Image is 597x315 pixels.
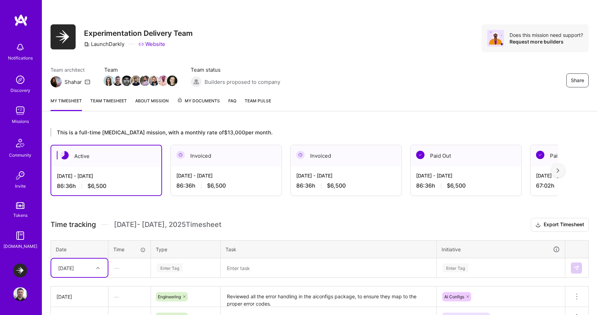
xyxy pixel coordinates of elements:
[296,182,396,189] div: 86:36 h
[109,259,150,277] div: —
[57,182,156,190] div: 86:36 h
[416,182,516,189] div: 86:36 h
[296,151,305,159] img: Invoiced
[114,220,221,229] span: [DATE] - [DATE] , 2025 Timesheet
[113,246,146,253] div: Time
[8,54,33,62] div: Notifications
[56,293,102,300] div: [DATE]
[9,151,31,159] div: Community
[168,75,177,87] a: Team Member Avatar
[85,79,90,85] i: icon Mail
[510,32,583,38] div: Does this mission need support?
[12,118,29,125] div: Missions
[96,266,100,270] i: icon Chevron
[228,97,236,111] a: FAQ
[51,76,62,87] img: Team Architect
[13,73,27,87] img: discovery
[171,145,282,166] div: Invoiced
[150,75,159,87] a: Team Member Avatar
[487,30,504,47] img: Avatar
[113,76,123,86] img: Team Member Avatar
[176,172,276,179] div: [DATE] - [DATE]
[13,212,28,219] div: Tokens
[13,168,27,182] img: Invite
[104,76,114,86] img: Team Member Avatar
[84,40,124,48] div: LaunchDarkly
[296,172,396,179] div: [DATE] - [DATE]
[566,73,589,87] button: Share
[14,14,28,26] img: logo
[51,24,76,49] img: Company Logo
[51,128,558,136] div: This is a full-time [MEDICAL_DATA] mission, with a monthly rate of $13,000 per month.
[557,168,559,173] img: right
[291,145,401,166] div: Invoiced
[64,78,82,86] div: Shahar
[159,75,168,87] a: Team Member Avatar
[205,78,280,86] span: Builders proposed to company
[58,264,74,271] div: [DATE]
[60,151,69,159] img: Active
[113,75,122,87] a: Team Member Avatar
[108,288,151,306] div: —
[12,263,29,277] a: LaunchDarkly: Experimentation Delivery Team
[15,182,26,190] div: Invite
[177,97,220,105] span: My Documents
[122,76,132,86] img: Team Member Avatar
[574,265,579,271] img: Submit
[57,172,156,180] div: [DATE] - [DATE]
[51,220,96,229] span: Time tracking
[135,97,169,111] a: About Mission
[13,263,27,277] img: LaunchDarkly: Experimentation Delivery Team
[158,76,168,86] img: Team Member Avatar
[221,287,436,306] textarea: Reviewed all the error handling in the aiconfigs package, to ensure they map to the proper error ...
[87,182,106,190] span: $6,500
[535,221,541,229] i: icon Download
[191,66,280,73] span: Team status
[149,76,159,86] img: Team Member Avatar
[3,243,37,250] div: [DOMAIN_NAME]
[416,151,424,159] img: Paid Out
[122,75,131,87] a: Team Member Avatar
[13,229,27,243] img: guide book
[245,98,271,103] span: Team Pulse
[416,172,516,179] div: [DATE] - [DATE]
[207,182,226,189] span: $6,500
[13,287,27,301] img: User Avatar
[140,76,150,86] img: Team Member Avatar
[245,97,271,111] a: Team Pulse
[84,29,193,38] h3: Experimentation Delivery Team
[176,182,276,189] div: 86:36 h
[327,182,346,189] span: $6,500
[447,182,466,189] span: $6,500
[13,104,27,118] img: teamwork
[191,76,202,87] img: Builders proposed to company
[176,151,185,159] img: Invoiced
[138,40,165,48] a: Website
[177,97,220,111] a: My Documents
[90,97,127,111] a: Team timesheet
[411,145,521,166] div: Paid Out
[151,240,221,258] th: Type
[51,66,90,73] span: Team architect
[84,41,90,47] i: icon CompanyGray
[531,218,589,232] button: Export Timesheet
[131,75,140,87] a: Team Member Avatar
[510,38,583,45] div: Request more builders
[221,240,437,258] th: Task
[157,262,183,273] div: Enter Tag
[51,240,108,258] th: Date
[536,151,544,159] img: Paid Out
[167,76,177,86] img: Team Member Avatar
[104,75,113,87] a: Team Member Avatar
[12,287,29,301] a: User Avatar
[444,294,464,299] span: Ai Configs
[442,245,560,253] div: Initiative
[104,66,177,73] span: Team
[10,87,30,94] div: Discovery
[51,145,161,167] div: Active
[443,262,468,273] div: Enter Tag
[13,40,27,54] img: bell
[158,294,181,299] span: Engineering
[131,76,141,86] img: Team Member Avatar
[12,135,29,151] img: Community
